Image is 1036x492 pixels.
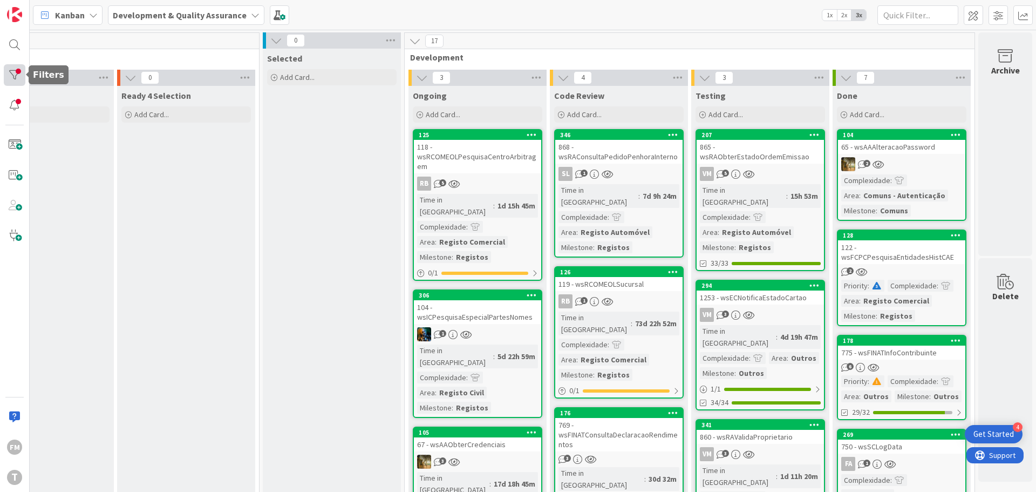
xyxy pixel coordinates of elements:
[837,230,966,326] a: 128122 - wsFCPCPesquisaEntidadesHistCAEPriority:Complexidade:Area:Registo ComercialMilestone:Regi...
[452,402,453,414] span: :
[838,346,965,360] div: 775 - wsFINATInfoContribuinte
[700,241,734,253] div: Milestone
[425,35,444,48] span: 17
[632,318,679,329] div: 73d 22h 52m
[888,375,937,387] div: Complexidade
[697,140,824,164] div: 865 - wsRAObterEstadoOrdemEmissao
[560,268,683,276] div: 126
[841,375,868,387] div: Priority
[417,236,435,248] div: Area
[567,110,602,119] span: Add Card...
[417,221,466,233] div: Complexidade
[778,470,821,482] div: 1d 11h 20m
[859,295,861,307] span: :
[876,310,877,322] span: :
[558,184,638,208] div: Time in [GEOGRAPHIC_DATA]
[644,473,646,485] span: :
[608,339,609,351] span: :
[432,71,451,84] span: 3
[837,90,857,101] span: Done
[841,295,859,307] div: Area
[413,289,542,418] a: 306104 - wsICPesquisaEspecialPartesNomesJCTime in [GEOGRAPHIC_DATA]:5d 22h 59mComplexidade:Area:R...
[719,226,794,238] div: Registo Automóvel
[581,170,588,177] span: 1
[576,354,578,366] span: :
[861,295,932,307] div: Registo Comercial
[280,72,315,82] span: Add Card...
[863,160,870,167] span: 2
[417,194,493,218] div: Time in [GEOGRAPHIC_DATA]
[697,420,824,430] div: 341
[697,291,824,305] div: 1253 - wsECNotificaEstadoCartao
[838,336,965,360] div: 178775 - wsFINATInfoContribuinte
[841,474,890,486] div: Complexidade
[931,390,962,402] div: Outros
[413,129,542,281] a: 125118 - wsRCOMEOLPesquisaCentroArbitragemRBTime in [GEOGRAPHIC_DATA]:1d 15h 45mComplexidade:Area...
[700,308,714,322] div: VM
[489,478,491,490] span: :
[838,430,965,454] div: 269750 - wsSCLogData
[838,231,965,264] div: 128122 - wsFCPCPesquisaEntidadesHistCAE
[841,310,876,322] div: Milestone
[890,174,892,186] span: :
[414,140,541,173] div: 118 - wsRCOMEOLPesquisaCentroArbitragem
[769,352,787,364] div: Area
[838,130,965,140] div: 104
[847,363,854,370] span: 6
[850,110,884,119] span: Add Card...
[868,375,869,387] span: :
[736,367,767,379] div: Outros
[973,429,1014,440] div: Get Started
[555,418,683,451] div: 769 - wsFINATConsultaDeclaracaoRendimentos
[493,200,495,212] span: :
[555,408,683,451] div: 176769 - wsFINATConsultaDeclaracaoRendimentos
[841,190,859,201] div: Area
[555,277,683,291] div: 119 - wsRCOMEOLSucursal
[558,294,572,308] div: RB
[558,226,576,238] div: Area
[697,430,824,444] div: 860 - wsRAValidaProprietario
[697,281,824,291] div: 294
[134,110,169,119] span: Add Card...
[890,474,892,486] span: :
[414,291,541,300] div: 306
[414,428,541,437] div: 105
[697,447,824,461] div: VM
[437,236,508,248] div: Registo Comercial
[414,130,541,140] div: 125
[558,312,631,335] div: Time in [GEOGRAPHIC_DATA]
[841,174,890,186] div: Complexidade
[555,267,683,291] div: 126119 - wsRCOMEOLSucursal
[722,450,729,457] span: 3
[435,236,437,248] span: :
[701,131,824,139] div: 207
[786,190,788,202] span: :
[554,129,684,258] a: 346868 - wsRAConsultaPedidoPenhoraInternoSLTime in [GEOGRAPHIC_DATA]:7d 9h 24mComplexidade:Area:R...
[700,184,786,208] div: Time in [GEOGRAPHIC_DATA]
[417,327,431,341] img: JC
[578,226,652,238] div: Registo Automóvel
[558,211,608,223] div: Complexidade
[646,473,679,485] div: 30d 32m
[734,241,736,253] span: :
[700,464,776,488] div: Time in [GEOGRAPHIC_DATA]
[414,291,541,324] div: 306104 - wsICPesquisaEspecialPartesNomes
[700,167,714,181] div: VM
[718,226,719,238] span: :
[992,289,1019,302] div: Delete
[417,345,493,368] div: Time in [GEOGRAPHIC_DATA]
[554,90,604,101] span: Code Review
[863,460,870,467] span: 1
[749,211,751,223] span: :
[437,387,487,399] div: Registo Civil
[414,428,541,451] div: 10567 - wsAAObterCredenciais
[555,294,683,308] div: RB
[595,241,632,253] div: Registos
[569,385,580,396] span: 0 / 1
[495,200,538,212] div: 1d 15h 45m
[838,430,965,440] div: 269
[877,205,911,217] div: Comuns
[937,375,938,387] span: :
[638,190,640,202] span: :
[558,354,576,366] div: Area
